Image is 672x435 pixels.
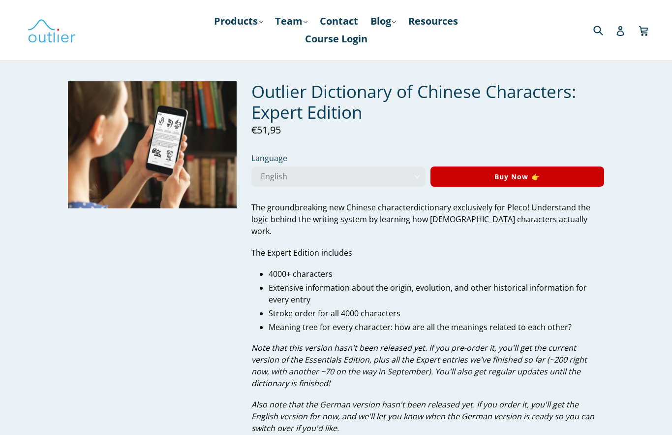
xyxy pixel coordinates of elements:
img: Outlier Dictionary of Chinese Characters: Expert Edition Outlier Linguistics [68,81,237,208]
span: The g [251,202,272,213]
span: dictionary exclusively for Pleco! Understand the logic behind the writing system by learning how ... [251,202,590,236]
a: Resources [403,12,463,30]
a: Blog [366,12,401,30]
span: €51,95 [251,123,281,136]
a: Team [270,12,312,30]
li: Stroke order for all 4000 characters [269,307,604,319]
li: 4000+ characters [269,268,604,280]
span: roundbreaking new Chinese character [272,202,414,213]
span: Buy Now 👉 [494,172,540,181]
p: The Expert Edition includes [251,247,604,259]
em: Note that this version hasn't been released yet. If you pre-order it, you'll get the current vers... [251,342,587,389]
a: Products [209,12,268,30]
img: Outlier Linguistics [27,16,76,44]
button: Buy Now 👉 [430,167,604,187]
li: Meaning tree for every character: how are all the meanings related to each other? [269,321,604,333]
em: Also n [251,399,274,410]
em: ote that the German version hasn't been released yet. If you order it, you'll get the English ver... [251,399,594,434]
h1: Outlier Dictionary of Chinese Characters: Expert Edition [251,81,604,123]
a: Course Login [300,30,372,48]
input: Search [591,20,618,40]
li: Extensive information about the origin, evolution, and other historical information for every entry [269,282,604,305]
a: Contact [315,12,363,30]
label: Language [251,152,425,164]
